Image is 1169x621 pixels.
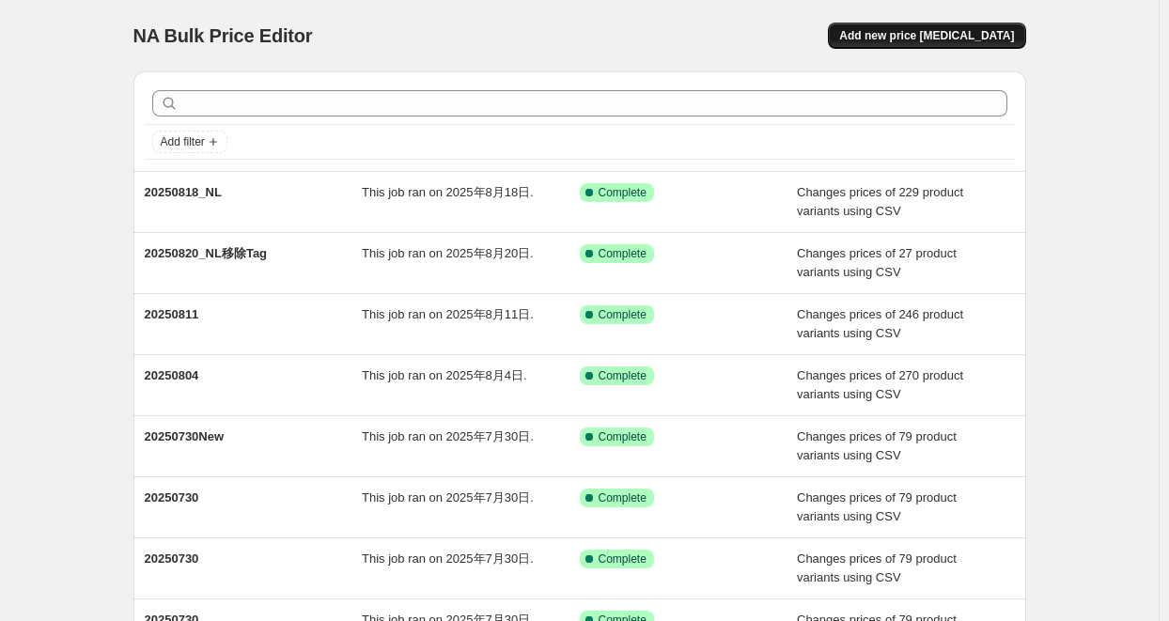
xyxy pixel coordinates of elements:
span: Changes prices of 79 product variants using CSV [797,490,957,523]
span: This job ran on 2025年7月30日. [362,490,534,505]
span: This job ran on 2025年7月30日. [362,429,534,443]
span: Complete [599,185,647,200]
span: Complete [599,551,647,567]
span: Complete [599,368,647,383]
span: 20250730New [145,429,225,443]
span: 20250818_NL [145,185,222,199]
span: Complete [599,429,647,444]
span: Complete [599,490,647,505]
span: This job ran on 2025年8月18日. [362,185,534,199]
button: Add filter [152,131,227,153]
span: 20250730 [145,490,199,505]
span: This job ran on 2025年8月11日. [362,307,534,321]
span: 20250820_NL移除Tag [145,246,268,260]
span: This job ran on 2025年7月30日. [362,551,534,566]
span: This job ran on 2025年8月4日. [362,368,527,382]
span: Changes prices of 246 product variants using CSV [797,307,963,340]
span: Complete [599,246,647,261]
span: Changes prices of 27 product variants using CSV [797,246,957,279]
span: 20250730 [145,551,199,566]
span: This job ran on 2025年8月20日. [362,246,534,260]
span: Changes prices of 229 product variants using CSV [797,185,963,218]
span: 20250811 [145,307,199,321]
span: Changes prices of 79 product variants using CSV [797,429,957,462]
span: 20250804 [145,368,199,382]
span: Add filter [161,134,205,149]
span: Changes prices of 270 product variants using CSV [797,368,963,401]
span: Complete [599,307,647,322]
span: NA Bulk Price Editor [133,25,313,46]
button: Add new price [MEDICAL_DATA] [828,23,1025,49]
span: Add new price [MEDICAL_DATA] [839,28,1014,43]
span: Changes prices of 79 product variants using CSV [797,551,957,584]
